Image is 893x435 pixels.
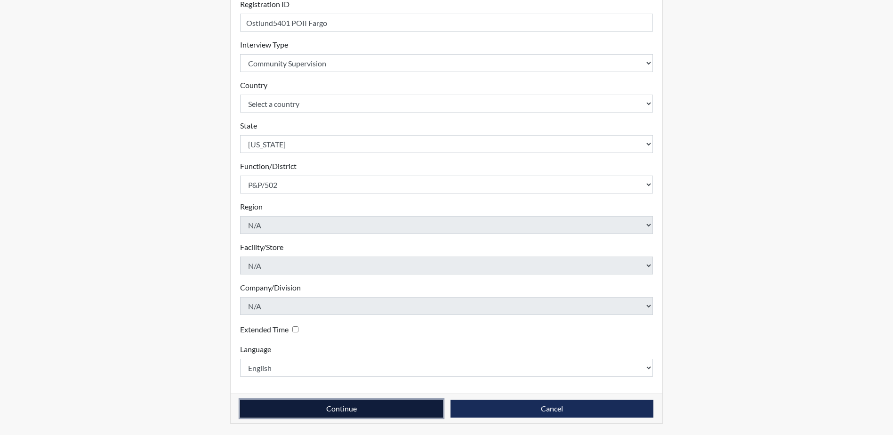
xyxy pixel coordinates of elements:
[240,322,302,336] div: Checking this box will provide the interviewee with an accomodation of extra time to answer each ...
[240,80,267,91] label: Country
[240,344,271,355] label: Language
[240,324,289,335] label: Extended Time
[240,161,297,172] label: Function/District
[240,282,301,293] label: Company/Division
[240,242,283,253] label: Facility/Store
[240,39,288,50] label: Interview Type
[240,120,257,131] label: State
[240,14,653,32] input: Insert a Registration ID, which needs to be a unique alphanumeric value for each interviewee
[240,400,443,418] button: Continue
[240,201,263,212] label: Region
[451,400,653,418] button: Cancel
